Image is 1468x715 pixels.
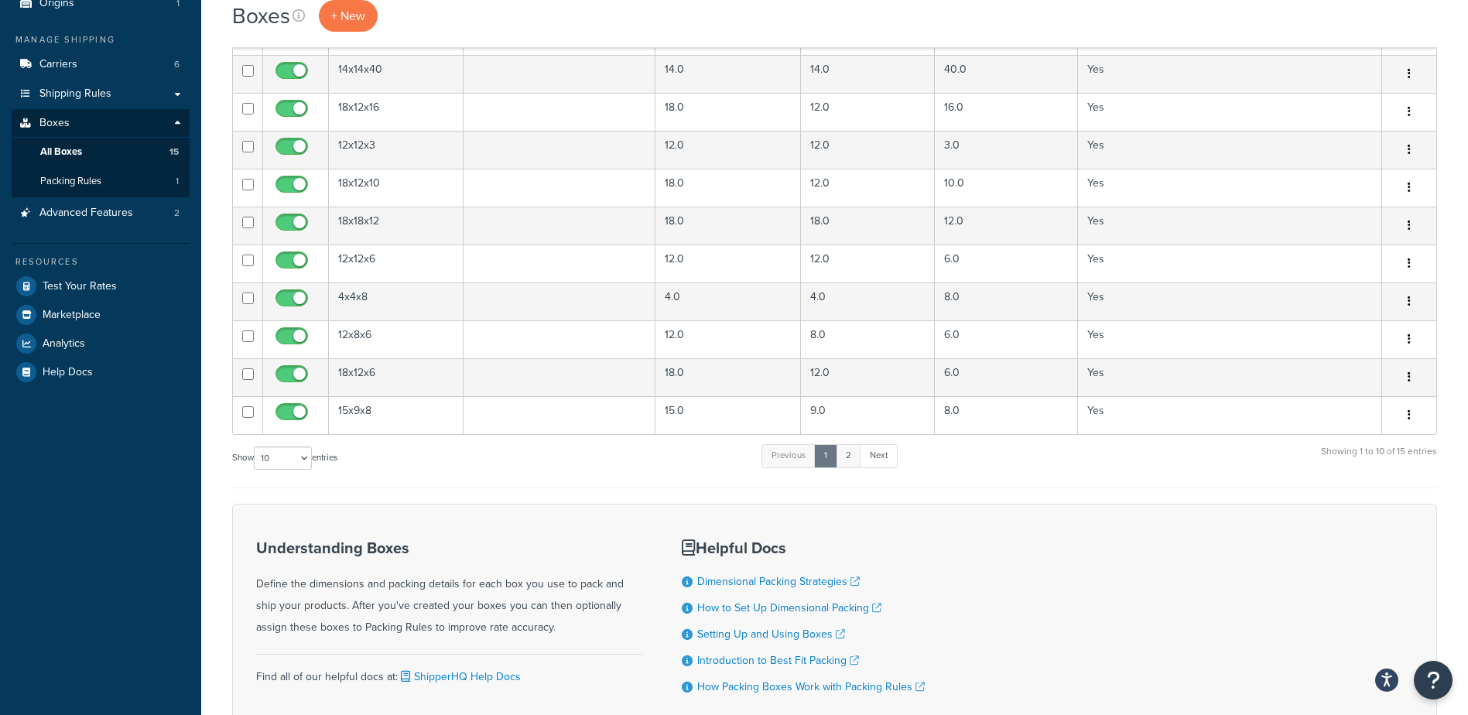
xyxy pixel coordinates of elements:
label: Show entries [232,446,337,470]
a: Setting Up and Using Boxes [697,626,845,642]
td: 12.0 [935,207,1077,245]
td: 8.0 [935,282,1077,320]
td: 14x14x40 [329,55,464,93]
td: Yes [1078,358,1382,396]
td: 18.0 [655,93,800,131]
a: Shipping Rules [12,80,190,108]
td: 12x12x3 [329,131,464,169]
td: 8.0 [801,320,936,358]
a: All Boxes 15 [12,138,190,166]
td: 12x8x6 [329,320,464,358]
div: Define the dimensions and packing details for each box you use to pack and ship your products. Af... [256,539,643,638]
td: Yes [1078,93,1382,131]
td: 12.0 [655,245,800,282]
td: 4.0 [655,282,800,320]
h3: Helpful Docs [682,539,925,556]
td: 6.0 [935,245,1077,282]
span: Boxes [39,117,70,130]
select: Showentries [254,446,312,470]
a: 1 [814,444,837,467]
td: Yes [1078,207,1382,245]
a: Marketplace [12,301,190,329]
span: Carriers [39,58,77,71]
a: How Packing Boxes Work with Packing Rules [697,679,925,695]
td: 4.0 [801,282,936,320]
span: 15 [169,145,179,159]
td: 18x12x16 [329,93,464,131]
td: 12.0 [801,131,936,169]
span: 2 [174,207,180,220]
td: 3.0 [935,131,1077,169]
a: Dimensional Packing Strategies [697,573,860,590]
td: 12.0 [655,320,800,358]
div: Find all of our helpful docs at: [256,654,643,688]
td: Yes [1078,320,1382,358]
h3: Understanding Boxes [256,539,643,556]
td: 12x12x6 [329,245,464,282]
td: Yes [1078,396,1382,434]
td: 15x9x8 [329,396,464,434]
a: Boxes [12,109,190,138]
li: Carriers [12,50,190,79]
span: All Boxes [40,145,82,159]
button: Open Resource Center [1414,661,1453,700]
td: 12.0 [801,245,936,282]
td: 16.0 [935,93,1077,131]
td: 18.0 [801,207,936,245]
td: 18x12x6 [329,358,464,396]
td: 15.0 [655,396,800,434]
div: Manage Shipping [12,33,190,46]
span: Analytics [43,337,85,351]
span: + New [331,7,365,25]
td: Yes [1078,282,1382,320]
a: How to Set Up Dimensional Packing [697,600,881,616]
span: Packing Rules [40,175,101,188]
a: Previous [761,444,816,467]
td: 4x4x8 [329,282,464,320]
td: 12.0 [655,131,800,169]
li: Advanced Features [12,199,190,227]
td: Yes [1078,131,1382,169]
a: Analytics [12,330,190,357]
span: Advanced Features [39,207,133,220]
td: 12.0 [801,358,936,396]
td: 8.0 [935,396,1077,434]
span: Shipping Rules [39,87,111,101]
a: Introduction to Best Fit Packing [697,652,859,669]
li: All Boxes [12,138,190,166]
div: Resources [12,255,190,269]
td: 12.0 [801,93,936,131]
a: 2 [836,444,861,467]
td: 9.0 [801,396,936,434]
td: 18.0 [655,169,800,207]
span: Marketplace [43,309,101,322]
span: 1 [176,175,179,188]
h1: Boxes [232,1,290,31]
td: 40.0 [935,55,1077,93]
a: Packing Rules 1 [12,167,190,196]
a: Carriers 6 [12,50,190,79]
td: 18x18x12 [329,207,464,245]
td: 18x12x10 [329,169,464,207]
a: Advanced Features 2 [12,199,190,227]
td: 12.0 [801,169,936,207]
span: Test Your Rates [43,280,117,293]
td: Yes [1078,245,1382,282]
a: Test Your Rates [12,272,190,300]
a: Next [860,444,898,467]
a: ShipperHQ Help Docs [398,669,521,685]
a: Help Docs [12,358,190,386]
td: Yes [1078,55,1382,93]
div: Showing 1 to 10 of 15 entries [1321,443,1437,476]
td: 14.0 [801,55,936,93]
li: Boxes [12,109,190,197]
span: Help Docs [43,366,93,379]
td: 6.0 [935,320,1077,358]
span: 6 [174,58,180,71]
td: Yes [1078,169,1382,207]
